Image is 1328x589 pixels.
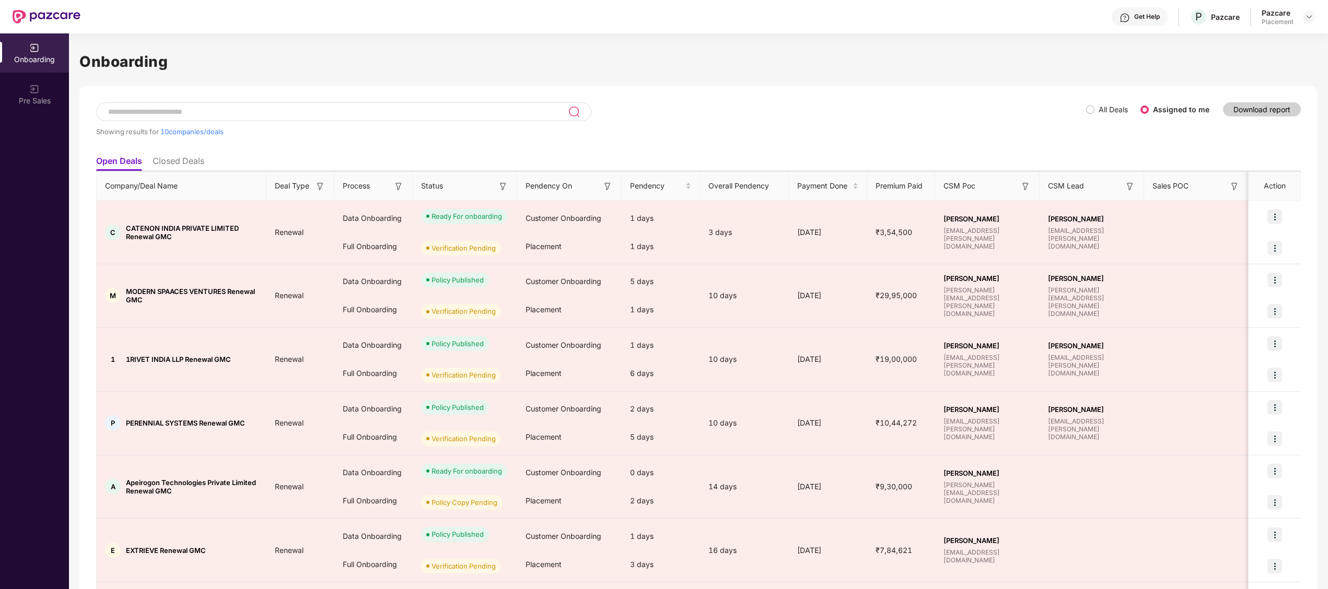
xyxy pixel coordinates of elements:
span: MODERN SPAACES VENTURES Renewal GMC [126,287,258,304]
span: Renewal [266,228,312,237]
span: [EMAIL_ADDRESS][PERSON_NAME][DOMAIN_NAME] [1048,354,1136,377]
span: [PERSON_NAME][EMAIL_ADDRESS][PERSON_NAME][DOMAIN_NAME] [943,286,1031,317]
span: 10 companies/deals [160,127,224,136]
img: icon [1267,304,1282,319]
span: Renewal [266,291,312,300]
span: EXTRIEVE Renewal GMC [126,546,206,555]
span: Placement [526,560,562,569]
img: icon [1267,559,1282,573]
img: icon [1267,495,1282,510]
div: Data Onboarding [334,458,413,487]
span: Renewal [266,546,312,555]
span: [EMAIL_ADDRESS][PERSON_NAME][DOMAIN_NAME] [943,227,1031,250]
img: svg+xml;base64,PHN2ZyB3aWR0aD0iMTYiIGhlaWdodD0iMTYiIHZpZXdCb3g9IjAgMCAxNiAxNiIgZmlsbD0ibm9uZSIgeG... [315,181,325,192]
img: svg+xml;base64,PHN2ZyB3aWR0aD0iMTYiIGhlaWdodD0iMTYiIHZpZXdCb3g9IjAgMCAxNiAxNiIgZmlsbD0ibm9uZSIgeG... [1020,181,1031,192]
label: Assigned to me [1153,105,1209,114]
th: Payment Done [789,172,867,201]
div: 5 days [622,267,700,296]
img: svg+xml;base64,PHN2ZyB3aWR0aD0iMTYiIGhlaWdodD0iMTYiIHZpZXdCb3g9IjAgMCAxNiAxNiIgZmlsbD0ibm9uZSIgeG... [602,181,613,192]
div: Full Onboarding [334,550,413,579]
span: [EMAIL_ADDRESS][PERSON_NAME][DOMAIN_NAME] [1048,417,1136,441]
div: Full Onboarding [334,232,413,261]
div: [DATE] [789,227,867,238]
div: Placement [1262,18,1294,26]
img: svg+xml;base64,PHN2ZyB3aWR0aD0iMTYiIGhlaWdodD0iMTYiIHZpZXdCb3g9IjAgMCAxNiAxNiIgZmlsbD0ibm9uZSIgeG... [1229,181,1240,192]
div: Verification Pending [432,370,496,380]
th: Premium Paid [867,172,935,201]
span: Apeirogon Technologies Private Limited Renewal GMC [126,478,258,495]
img: icon [1267,241,1282,255]
span: Customer Onboarding [526,532,601,540]
div: Verification Pending [432,243,496,253]
span: Pendency On [526,180,572,192]
div: 16 days [700,545,789,556]
span: Process [343,180,370,192]
div: [DATE] [789,354,867,365]
div: A [105,479,121,494]
div: 1 [105,351,121,367]
div: [DATE] [789,290,867,301]
img: icon [1267,336,1282,351]
img: icon [1267,464,1282,478]
div: Showing results for [96,127,1086,136]
span: Deal Type [275,180,309,192]
span: Renewal [266,418,312,427]
div: [DATE] [789,545,867,556]
span: Customer Onboarding [526,340,601,349]
th: Action [1249,172,1301,201]
img: svg+xml;base64,PHN2ZyBpZD0iRHJvcGRvd24tMzJ4MzIiIHhtbG5zPSJodHRwOi8vd3d3LnczLm9yZy8yMDAwL3N2ZyIgd2... [1305,13,1313,21]
span: Placement [526,369,562,378]
span: [PERSON_NAME] [943,469,1031,477]
span: 1RIVET INDIA LLP Renewal GMC [126,355,231,363]
div: Data Onboarding [334,395,413,423]
th: Pendency [622,172,700,201]
span: ₹19,00,000 [867,355,925,363]
span: [EMAIL_ADDRESS][PERSON_NAME][DOMAIN_NAME] [1048,227,1136,250]
div: Policy Published [432,402,484,413]
th: Company/Deal Name [97,172,266,201]
div: 0 days [622,458,700,487]
span: Placement [526,242,562,251]
div: Get Help [1134,13,1160,21]
img: svg+xml;base64,PHN2ZyB3aWR0aD0iMjAiIGhlaWdodD0iMjAiIHZpZXdCb3g9IjAgMCAyMCAyMCIgZmlsbD0ibm9uZSIgeG... [29,84,40,95]
div: [DATE] [789,481,867,492]
span: Renewal [266,355,312,363]
div: Verification Pending [432,306,496,316]
div: Full Onboarding [334,359,413,387]
div: Policy Published [432,275,484,285]
span: [PERSON_NAME] [1048,274,1136,282]
span: [EMAIL_ADDRESS][PERSON_NAME][DOMAIN_NAME] [943,354,1031,377]
div: C [105,225,121,240]
span: ₹7,84,621 [867,546,921,555]
img: svg+xml;base64,PHN2ZyB3aWR0aD0iMTYiIGhlaWdodD0iMTYiIHZpZXdCb3g9IjAgMCAxNiAxNiIgZmlsbD0ibm9uZSIgeG... [498,181,508,192]
button: Download report [1223,102,1301,116]
div: Pazcare [1211,12,1240,22]
div: Pazcare [1262,8,1294,18]
div: 6 days [622,359,700,387]
img: svg+xml;base64,PHN2ZyB3aWR0aD0iMjAiIGhlaWdodD0iMjAiIHZpZXdCb3g9IjAgMCAyMCAyMCIgZmlsbD0ibm9uZSIgeG... [29,43,40,53]
span: P [1195,10,1202,23]
div: 1 days [622,331,700,359]
div: 1 days [622,522,700,550]
div: 3 days [622,550,700,579]
span: Status [421,180,443,192]
span: [PERSON_NAME] [1048,405,1136,414]
span: [PERSON_NAME] [943,215,1031,223]
div: 14 days [700,481,789,492]
span: [PERSON_NAME] [943,536,1031,545]
span: ₹9,30,000 [867,482,921,491]
img: icon [1267,400,1282,415]
th: Overall Pendency [700,172,789,201]
img: New Pazcare Logo [13,10,80,23]
span: [PERSON_NAME] [943,405,1031,414]
div: 1 days [622,296,700,324]
span: [PERSON_NAME] [1048,215,1136,223]
span: Customer Onboarding [526,277,601,286]
span: CSM Lead [1048,180,1084,192]
span: [EMAIL_ADDRESS][PERSON_NAME][DOMAIN_NAME] [943,417,1031,441]
span: PERENNIAL SYSTEMS Renewal GMC [126,419,245,427]
div: 10 days [700,417,789,429]
div: 2 days [622,487,700,515]
span: [PERSON_NAME] [1048,341,1136,350]
span: Customer Onboarding [526,214,601,222]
